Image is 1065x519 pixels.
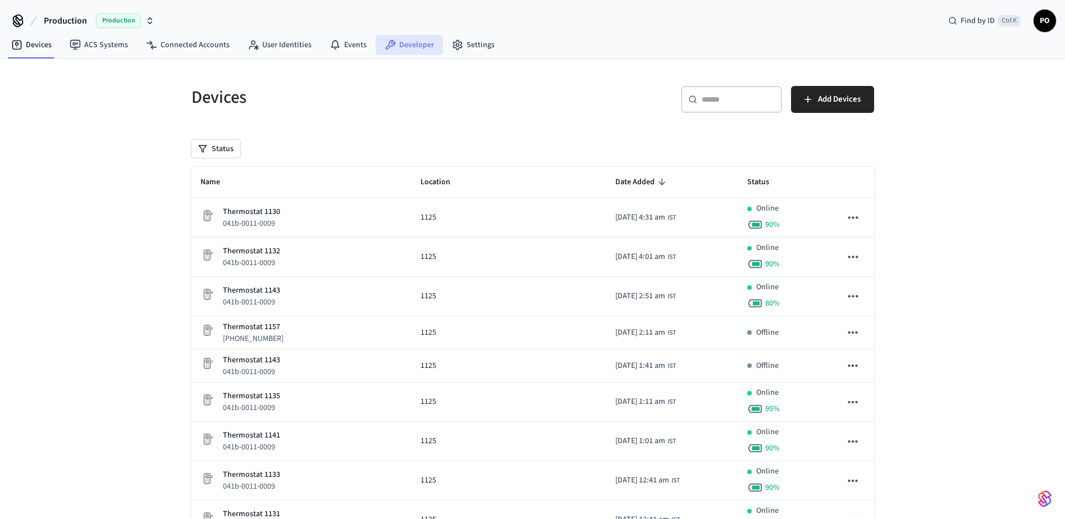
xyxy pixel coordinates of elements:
[818,92,861,107] span: Add Devices
[223,441,280,453] p: 041b-0011-0009
[615,251,665,263] span: [DATE] 4:01 am
[223,354,280,366] p: Thermostat 1143
[200,209,214,222] img: Placeholder Lock Image
[420,290,436,302] span: 1125
[668,361,676,371] span: IST
[615,396,676,408] div: Asia/Calcutta
[223,321,284,333] p: Thermostat 1157
[615,396,665,408] span: [DATE] 1:11 am
[239,35,321,55] a: User Identities
[223,218,280,229] p: 041b-0011-0009
[668,397,676,407] span: IST
[223,366,280,377] p: 041b-0011-0009
[615,360,676,372] div: Asia/Calcutta
[961,15,995,26] span: Find by ID
[420,174,465,191] span: Location
[44,14,87,28] span: Production
[756,360,779,372] p: Offline
[756,327,779,339] p: Offline
[223,390,280,402] p: Thermostat 1135
[998,15,1020,26] span: Ctrl K
[765,298,780,309] span: 80 %
[420,360,436,372] span: 1125
[137,35,239,55] a: Connected Accounts
[756,242,779,254] p: Online
[756,281,779,293] p: Online
[223,481,280,492] p: 041b-0011-0009
[1034,10,1056,32] button: PO
[200,432,214,446] img: Placeholder Lock Image
[615,290,676,302] div: Asia/Calcutta
[756,426,779,438] p: Online
[615,174,669,191] span: Date Added
[756,505,779,517] p: Online
[765,443,780,454] span: 90 %
[420,212,436,224] span: 1125
[668,252,676,262] span: IST
[615,327,676,339] div: Asia/Calcutta
[443,35,504,55] a: Settings
[615,475,680,486] div: Asia/Calcutta
[671,476,680,486] span: IST
[615,475,669,486] span: [DATE] 12:41 am
[765,219,780,230] span: 90 %
[200,174,235,191] span: Name
[615,435,665,447] span: [DATE] 1:01 am
[939,11,1029,31] div: Find by IDCtrl K
[615,360,665,372] span: [DATE] 1:41 am
[1035,11,1055,31] span: PO
[223,245,280,257] p: Thermostat 1132
[420,435,436,447] span: 1125
[321,35,376,55] a: Events
[200,248,214,262] img: Placeholder Lock Image
[765,482,780,493] span: 90 %
[223,257,280,268] p: 041b-0011-0009
[615,435,676,447] div: Asia/Calcutta
[200,324,214,337] img: Placeholder Lock Image
[1038,490,1052,508] img: SeamLogoGradient.69752ec5.svg
[223,402,280,413] p: 041b-0011-0009
[223,297,280,308] p: 041b-0011-0009
[765,258,780,270] span: 90 %
[96,13,141,28] span: Production
[615,290,665,302] span: [DATE] 2:51 am
[615,327,665,339] span: [DATE] 2:11 am
[747,174,784,191] span: Status
[223,430,280,441] p: Thermostat 1141
[668,213,676,223] span: IST
[420,327,436,339] span: 1125
[200,472,214,485] img: Placeholder Lock Image
[668,292,676,302] span: IST
[223,206,280,218] p: Thermostat 1130
[191,86,526,109] h5: Devices
[615,212,665,224] span: [DATE] 4:31 am
[615,251,676,263] div: Asia/Calcutta
[223,469,280,481] p: Thermostat 1133
[191,140,240,158] button: Status
[756,387,779,399] p: Online
[420,251,436,263] span: 1125
[420,475,436,486] span: 1125
[765,403,780,415] span: 95 %
[756,203,779,215] p: Online
[756,466,779,477] p: Online
[420,396,436,408] span: 1125
[223,333,284,344] p: [PHONE_NUMBER]
[61,35,137,55] a: ACS Systems
[615,212,676,224] div: Asia/Calcutta
[200,357,214,370] img: Placeholder Lock Image
[200,393,214,407] img: Placeholder Lock Image
[668,328,676,338] span: IST
[376,35,443,55] a: Developer
[200,288,214,301] img: Placeholder Lock Image
[668,436,676,447] span: IST
[791,86,874,113] button: Add Devices
[223,285,280,297] p: Thermostat 1143
[2,35,61,55] a: Devices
